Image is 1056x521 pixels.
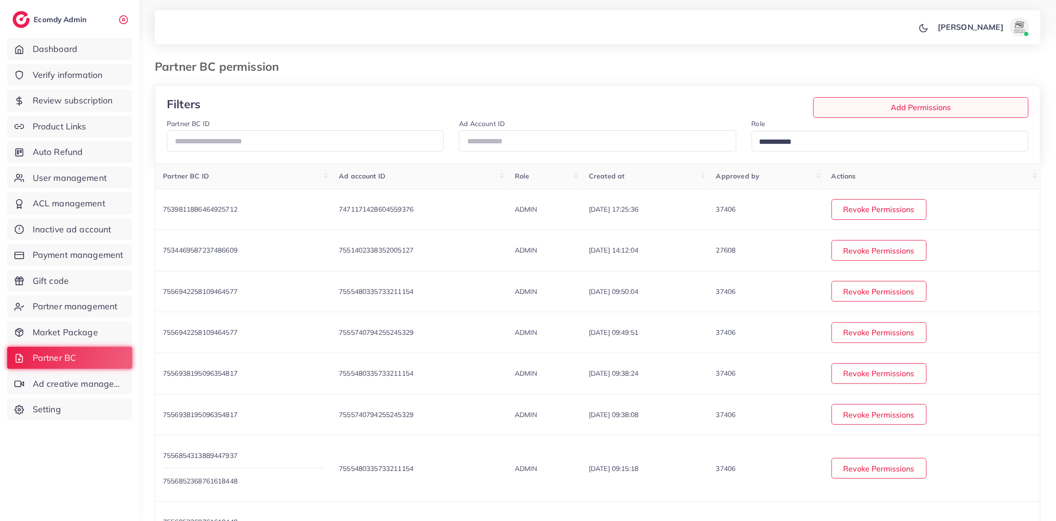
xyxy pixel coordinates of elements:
[7,218,132,241] a: Inactive ad account
[832,199,927,220] button: Revoke Permissions
[459,119,505,128] label: Ad Account ID
[33,94,113,107] span: Review subscription
[589,328,638,337] span: [DATE] 09:49:51
[716,369,736,378] span: 37406
[716,246,736,254] span: 27608
[339,328,413,337] span: 7555740794255245329
[832,172,856,180] span: Actions
[756,135,1016,150] input: Search for option
[716,172,760,180] span: Approved by
[752,119,765,128] label: Role
[752,131,1029,152] div: Search for option
[33,300,118,313] span: Partner management
[7,398,132,420] a: Setting
[7,270,132,292] a: Gift code
[163,328,237,337] span: 7556942258109464577
[813,97,1029,118] button: Add Permissions
[33,352,76,364] span: Partner BC
[832,322,927,343] button: Revoke Permissions
[155,60,286,74] h3: Partner BC permission
[339,464,413,473] span: 7555480335733211154
[589,205,638,214] span: [DATE] 17:25:36
[832,363,927,384] button: Revoke Permissions
[12,11,30,28] img: logo
[589,246,638,254] span: [DATE] 14:12:04
[832,458,927,479] button: Revoke Permissions
[716,205,736,214] span: 37406
[33,43,77,55] span: Dashboard
[7,373,132,395] a: Ad creative management
[33,326,98,339] span: Market Package
[163,172,209,180] span: Partner BC ID
[932,17,1033,37] a: [PERSON_NAME]avatar
[716,464,736,473] span: 37406
[589,410,638,419] span: [DATE] 09:38:08
[7,115,132,138] a: Product Links
[339,369,413,378] span: 7555480335733211154
[7,347,132,369] a: Partner BC
[515,369,537,378] span: ADMIN
[515,287,537,296] span: ADMIN
[589,172,625,180] span: Created at
[589,464,638,473] span: [DATE] 09:15:18
[339,172,385,180] span: Ad account ID
[33,69,103,81] span: Verify information
[7,167,132,189] a: User management
[832,240,927,261] button: Revoke Permissions
[515,246,537,254] span: ADMIN
[515,464,537,473] span: ADMIN
[33,223,112,236] span: Inactive ad account
[163,477,237,485] span: 7556852368761618448
[7,89,132,112] a: Review subscription
[163,205,237,214] span: 7539811886464925712
[33,197,105,210] span: ACL management
[33,172,107,184] span: User management
[163,451,237,460] span: 7556854313889447937
[832,281,927,302] button: Revoke Permissions
[339,205,413,214] span: 7471171428604559376
[716,287,736,296] span: 37406
[832,404,927,425] button: Revoke Permissions
[7,141,132,163] a: Auto Refund
[33,378,125,390] span: Ad creative management
[515,205,537,214] span: ADMIN
[34,15,89,24] h2: Ecomdy Admin
[589,369,638,378] span: [DATE] 09:38:24
[33,120,87,133] span: Product Links
[33,146,83,158] span: Auto Refund
[515,410,537,419] span: ADMIN
[339,410,413,419] span: 7555740794255245329
[7,192,132,215] a: ACL management
[589,287,638,296] span: [DATE] 09:50:04
[339,287,413,296] span: 7555480335733211154
[163,246,237,254] span: 7534469587237486609
[163,369,237,378] span: 7556938195096354817
[167,97,311,111] h3: Filters
[716,410,736,419] span: 37406
[938,21,1004,33] p: [PERSON_NAME]
[515,172,530,180] span: Role
[1010,17,1029,37] img: avatar
[163,287,237,296] span: 7556942258109464577
[339,246,413,254] span: 7551402338352005127
[7,295,132,318] a: Partner management
[7,38,132,60] a: Dashboard
[515,328,537,337] span: ADMIN
[163,410,237,419] span: 7556938195096354817
[716,328,736,337] span: 37406
[33,249,124,261] span: Payment management
[7,321,132,343] a: Market Package
[33,275,69,287] span: Gift code
[7,64,132,86] a: Verify information
[33,403,61,416] span: Setting
[12,11,89,28] a: logoEcomdy Admin
[167,119,210,128] label: Partner BC ID
[7,244,132,266] a: Payment management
